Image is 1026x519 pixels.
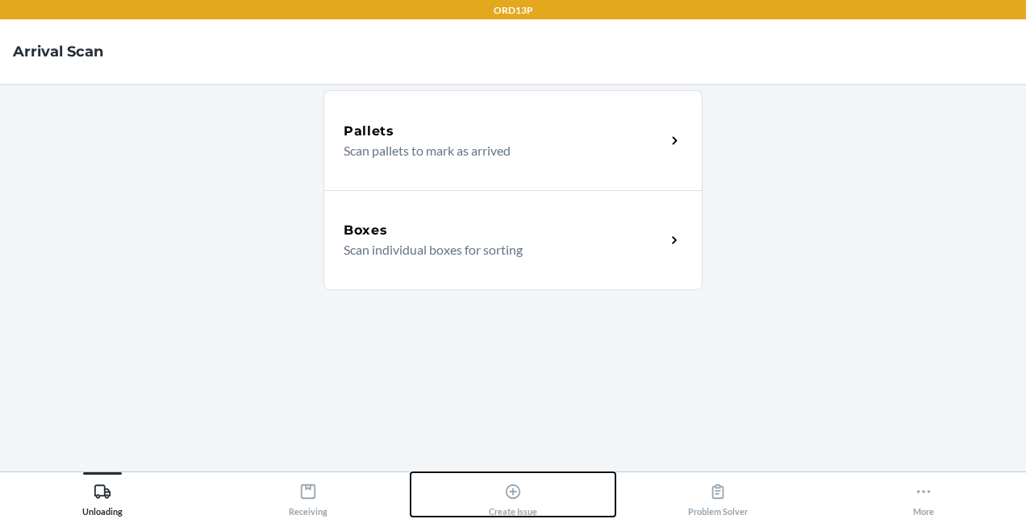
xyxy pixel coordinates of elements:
[821,472,1026,517] button: More
[489,476,537,517] div: Create Issue
[82,476,123,517] div: Unloading
[344,122,394,141] h5: Pallets
[344,221,388,240] h5: Boxes
[205,472,410,517] button: Receiving
[323,90,703,190] a: PalletsScan pallets to mark as arrived
[344,240,653,259] p: Scan individual boxes for sorting
[411,472,615,517] button: Create Issue
[494,3,533,18] p: ORD13P
[289,476,327,517] div: Receiving
[323,190,703,290] a: BoxesScan individual boxes for sorting
[615,472,820,517] button: Problem Solver
[344,141,653,160] p: Scan pallets to mark as arrived
[13,41,103,62] h4: Arrival Scan
[913,476,934,517] div: More
[688,476,748,517] div: Problem Solver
